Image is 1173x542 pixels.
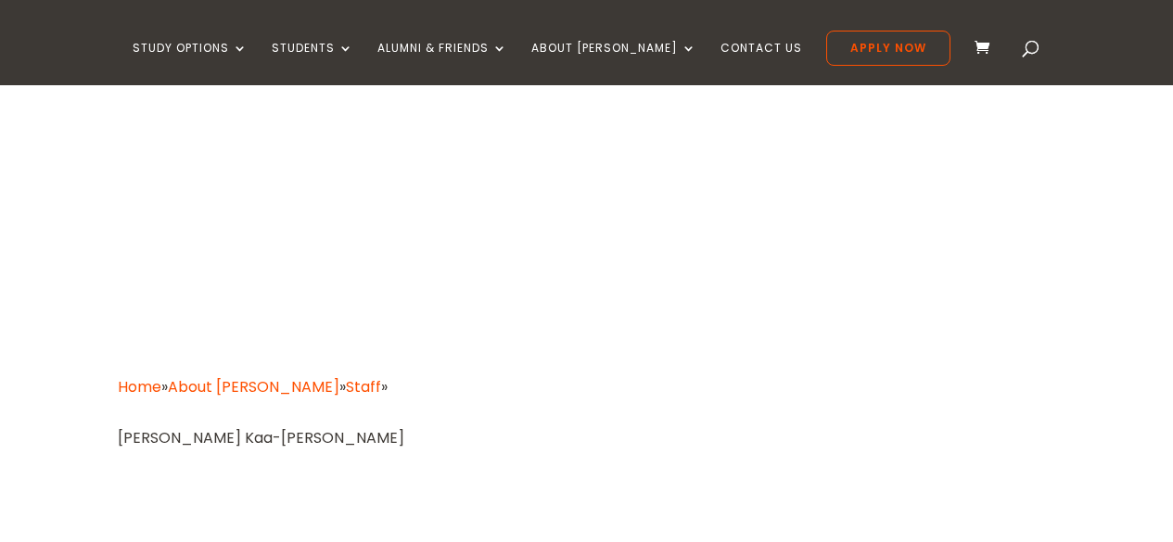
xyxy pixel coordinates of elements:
a: Staff [346,376,381,397]
a: Apply Now [826,31,950,66]
a: Students [272,42,353,85]
a: Home [118,376,161,397]
a: Contact Us [720,42,802,85]
a: Alumni & Friends [377,42,507,85]
a: Study Options [133,42,248,85]
div: » » » [118,374,1056,399]
a: About [PERSON_NAME] [531,42,696,85]
div: [PERSON_NAME] Kaa-[PERSON_NAME] [118,425,1056,450]
a: About [PERSON_NAME] [168,376,339,397]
